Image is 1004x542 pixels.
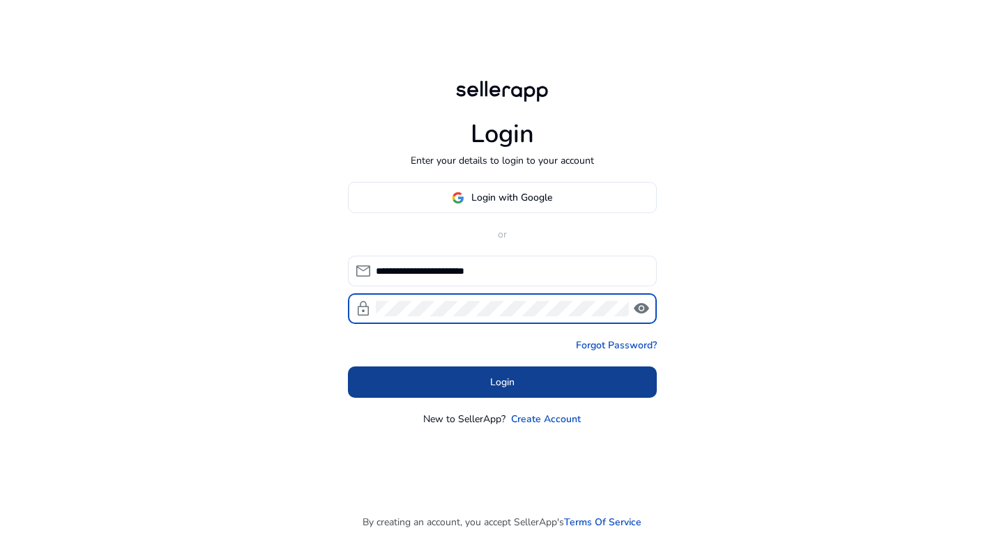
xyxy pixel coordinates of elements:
img: google-logo.svg [452,192,464,204]
span: mail [355,263,372,279]
h1: Login [471,119,534,149]
p: New to SellerApp? [423,412,505,426]
a: Terms Of Service [564,515,641,529]
a: Forgot Password? [576,338,657,353]
span: Login [490,375,515,389]
p: Enter your details to login to your account [411,153,594,168]
span: visibility [633,300,650,317]
button: Login [348,366,657,398]
p: or [348,227,657,242]
span: lock [355,300,372,317]
a: Create Account [511,412,581,426]
button: Login with Google [348,182,657,213]
span: Login with Google [471,190,552,205]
